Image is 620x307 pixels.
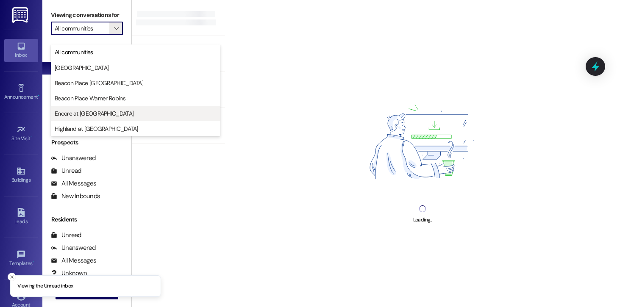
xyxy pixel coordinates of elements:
div: Prospects + Residents [42,48,131,57]
div: Unread [51,231,81,240]
label: Viewing conversations for [51,8,123,22]
a: Site Visit • [4,122,38,145]
a: Leads [4,205,38,228]
div: New Inbounds [51,192,100,201]
span: • [33,259,34,265]
span: [GEOGRAPHIC_DATA] [55,64,108,72]
div: All Messages [51,179,96,188]
span: Beacon Place Warner Robins [55,94,125,102]
div: Unanswered [51,243,96,252]
button: Close toast [8,273,16,281]
a: Templates • [4,247,38,270]
div: Unanswered [51,154,96,163]
span: Beacon Place [GEOGRAPHIC_DATA] [55,79,143,87]
i:  [114,25,119,32]
div: Residents [42,215,131,224]
div: Unread [51,166,81,175]
a: Buildings [4,164,38,187]
p: Viewing the Unread inbox [17,282,73,290]
span: Highland at [GEOGRAPHIC_DATA] [55,124,138,133]
a: Inbox [4,39,38,62]
div: All Messages [51,256,96,265]
span: • [31,134,32,140]
div: Loading... [413,216,432,224]
img: ResiDesk Logo [12,7,30,23]
span: All communities [55,48,93,56]
div: Prospects [42,138,131,147]
span: Encore at [GEOGRAPHIC_DATA] [55,109,133,118]
input: All communities [55,22,109,35]
span: • [38,93,39,99]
